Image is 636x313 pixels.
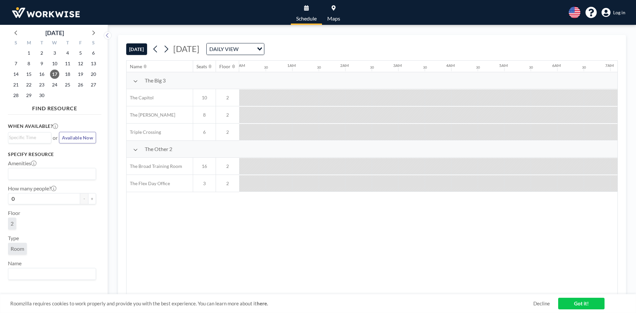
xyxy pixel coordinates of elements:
[61,39,74,48] div: T
[24,91,33,100] span: Monday, September 29, 2025
[296,16,317,21] span: Schedule
[127,112,175,118] span: The [PERSON_NAME]
[9,270,92,278] input: Search for option
[558,298,605,309] a: Got it!
[8,210,20,216] label: Floor
[89,80,98,89] span: Saturday, September 27, 2025
[216,129,239,135] span: 2
[45,28,64,37] div: [DATE]
[76,59,85,68] span: Friday, September 12, 2025
[8,260,22,267] label: Name
[340,63,349,68] div: 2AM
[423,65,427,70] div: 30
[11,6,81,19] img: organization-logo
[24,48,33,58] span: Monday, September 1, 2025
[53,134,58,141] span: or
[208,45,240,53] span: DAILY VIEW
[87,39,100,48] div: S
[24,80,33,89] span: Monday, September 22, 2025
[80,193,88,204] button: -
[287,63,296,68] div: 1AM
[207,43,264,55] div: Search for option
[476,65,480,70] div: 30
[89,70,98,79] span: Saturday, September 20, 2025
[63,48,72,58] span: Thursday, September 4, 2025
[173,44,199,54] span: [DATE]
[76,70,85,79] span: Friday, September 19, 2025
[145,77,166,84] span: The Big 3
[50,70,59,79] span: Wednesday, September 17, 2025
[216,95,239,101] span: 2
[37,59,46,68] span: Tuesday, September 9, 2025
[127,129,161,135] span: Triple Crossing
[8,132,51,142] div: Search for option
[8,168,96,180] div: Search for option
[24,59,33,68] span: Monday, September 8, 2025
[37,70,46,79] span: Tuesday, September 16, 2025
[529,65,533,70] div: 30
[63,59,72,68] span: Thursday, September 11, 2025
[8,151,96,157] h3: Specify resource
[8,160,36,167] label: Amenities
[533,300,550,307] a: Decline
[327,16,340,21] span: Maps
[10,39,23,48] div: S
[10,300,533,307] span: Roomzilla requires cookies to work properly and provide you with the best experience. You can lea...
[89,59,98,68] span: Saturday, September 13, 2025
[602,8,625,17] a: Log in
[216,163,239,169] span: 2
[50,80,59,89] span: Wednesday, September 24, 2025
[193,129,216,135] span: 6
[11,220,14,227] span: 2
[193,112,216,118] span: 8
[8,235,19,241] label: Type
[59,132,96,143] button: Available Now
[35,39,48,48] div: T
[552,63,561,68] div: 6AM
[37,91,46,100] span: Tuesday, September 30, 2025
[234,63,245,68] div: 12AM
[393,63,402,68] div: 3AM
[50,59,59,68] span: Wednesday, September 10, 2025
[145,146,172,152] span: The Other 2
[317,65,321,70] div: 30
[499,63,508,68] div: 5AM
[37,80,46,89] span: Tuesday, September 23, 2025
[8,268,96,280] div: Search for option
[74,39,87,48] div: F
[193,163,216,169] span: 16
[130,64,142,70] div: Name
[9,134,47,141] input: Search for option
[8,185,56,192] label: How many people?
[11,80,21,89] span: Sunday, September 21, 2025
[240,45,253,53] input: Search for option
[446,63,455,68] div: 4AM
[9,170,92,178] input: Search for option
[370,65,374,70] div: 30
[11,59,21,68] span: Sunday, September 7, 2025
[126,43,147,55] button: [DATE]
[62,135,93,140] span: Available Now
[193,95,216,101] span: 10
[11,70,21,79] span: Sunday, September 14, 2025
[23,39,35,48] div: M
[11,245,24,252] span: Room
[37,48,46,58] span: Tuesday, September 2, 2025
[76,48,85,58] span: Friday, September 5, 2025
[76,80,85,89] span: Friday, September 26, 2025
[613,10,625,16] span: Log in
[257,300,268,306] a: here.
[127,181,170,186] span: The Flex Day Office
[8,102,101,112] h4: FIND RESOURCE
[264,65,268,70] div: 30
[196,64,207,70] div: Seats
[24,70,33,79] span: Monday, September 15, 2025
[89,48,98,58] span: Saturday, September 6, 2025
[63,70,72,79] span: Thursday, September 18, 2025
[127,163,182,169] span: The Broad Training Room
[605,63,614,68] div: 7AM
[219,64,231,70] div: Floor
[48,39,61,48] div: W
[11,91,21,100] span: Sunday, September 28, 2025
[216,181,239,186] span: 2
